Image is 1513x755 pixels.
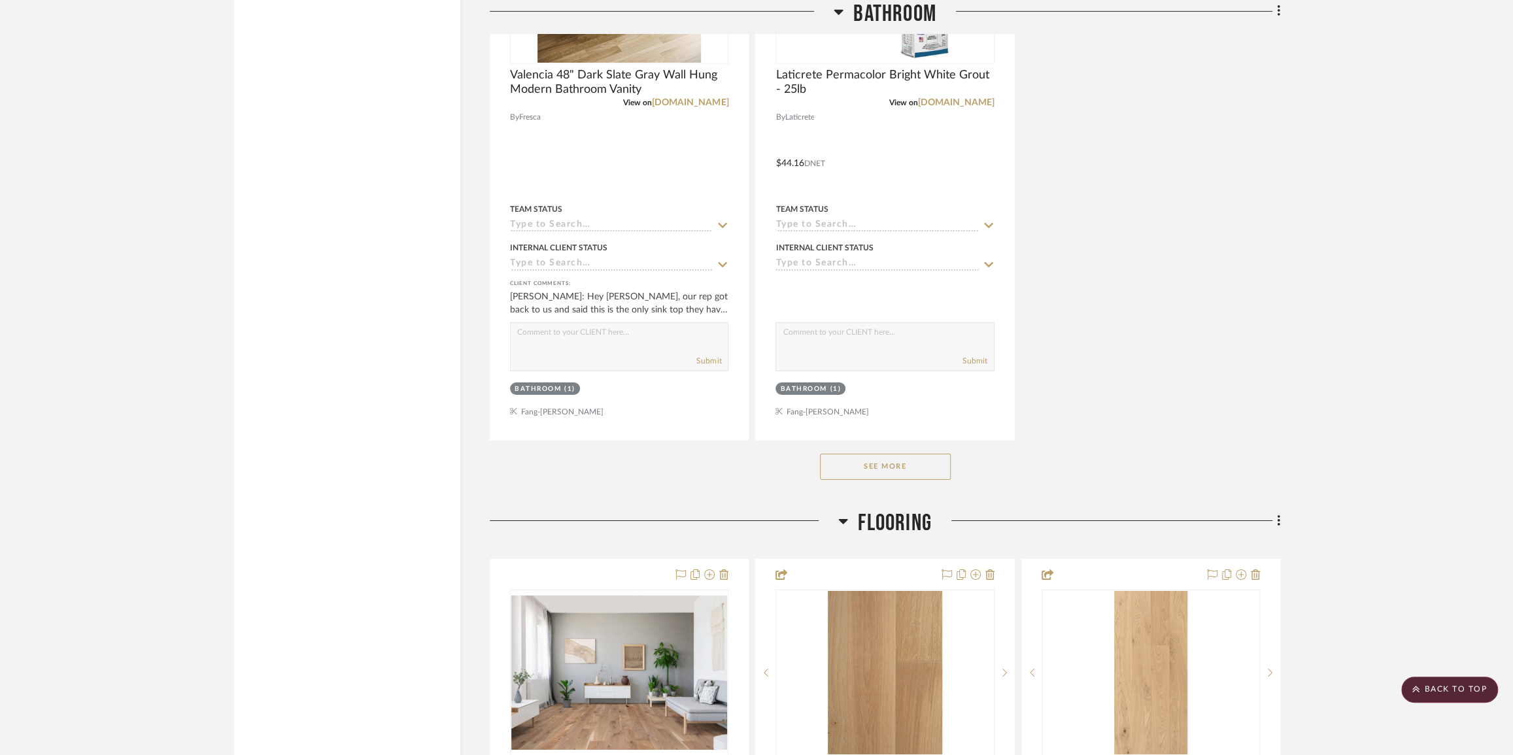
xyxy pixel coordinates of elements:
[858,509,932,537] span: Flooring
[775,258,978,271] input: Type to Search…
[820,454,951,480] button: See More
[515,384,561,394] div: Bathroom
[510,242,607,254] div: Internal Client Status
[775,220,978,232] input: Type to Search…
[696,355,721,367] button: Submit
[519,111,541,124] span: Fresca
[510,68,728,97] span: Valencia 48" Dark Slate Gray Wall Hung Modern Bathroom Vanity
[889,99,918,107] span: View on
[918,98,994,107] a: [DOMAIN_NAME]
[785,111,814,124] span: Laticrete
[510,290,728,316] div: [PERSON_NAME]: Hey [PERSON_NAME], our rep got back to us and said this is the only sink top they ...
[511,596,727,750] img: Geneva White Oak Prefinished Engineered Hardwood Flooring
[775,242,873,254] div: Internal Client Status
[962,355,987,367] button: Submit
[780,384,826,394] div: Bathroom
[828,591,943,754] img: Oconee
[775,68,994,97] span: Laticrete Permacolor Bright White Grout - 25lb
[510,220,713,232] input: Type to Search…
[510,258,713,271] input: Type to Search…
[652,98,728,107] a: [DOMAIN_NAME]
[1401,677,1498,703] scroll-to-top-button: BACK TO TOP
[510,203,562,215] div: Team Status
[775,111,785,124] span: By
[775,203,828,215] div: Team Status
[564,384,575,394] div: (1)
[830,384,841,394] div: (1)
[510,111,519,124] span: By
[623,99,652,107] span: View on
[1114,591,1187,754] img: Aspire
